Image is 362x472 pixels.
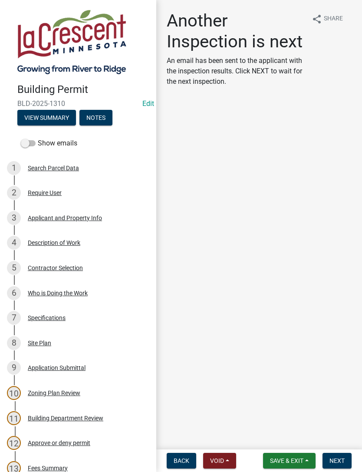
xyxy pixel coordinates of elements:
div: 3 [7,211,21,225]
div: 4 [7,236,21,250]
div: 2 [7,186,21,200]
div: Contractor Selection [28,265,83,271]
wm-modal-confirm: Summary [17,115,76,122]
button: View Summary [17,110,76,125]
div: 6 [7,286,21,300]
span: Next [329,457,345,464]
span: Void [210,457,224,464]
div: Approve or deny permit [28,440,90,446]
div: 12 [7,436,21,450]
span: Save & Exit [270,457,303,464]
wm-modal-confirm: Notes [79,115,112,122]
span: BLD-2025-1310 [17,99,139,108]
div: 10 [7,386,21,400]
button: Notes [79,110,112,125]
div: Specifications [28,315,66,321]
button: shareShare [305,10,350,27]
div: 8 [7,336,21,350]
div: 9 [7,361,21,375]
div: Search Parcel Data [28,165,79,171]
p: An email has been sent to the applicant with the inspection results. Click NEXT to wait for the n... [167,56,305,87]
button: Void [203,453,236,469]
div: 11 [7,411,21,425]
div: Zoning Plan Review [28,390,80,396]
img: City of La Crescent, Minnesota [17,9,126,74]
div: Require User [28,190,62,196]
span: Back [174,457,189,464]
div: 7 [7,311,21,325]
div: Description of Work [28,240,80,246]
div: Who is Doing the Work [28,290,88,296]
div: Fees Summary [28,465,68,471]
label: Show emails [21,138,77,149]
wm-modal-confirm: Edit Application Number [142,99,154,108]
div: 1 [7,161,21,175]
h1: Another Inspection is next [167,10,305,52]
div: 5 [7,261,21,275]
div: Building Department Review [28,415,103,421]
div: Site Plan [28,340,51,346]
button: Next [323,453,352,469]
div: Application Submittal [28,365,86,371]
div: Applicant and Property Info [28,215,102,221]
a: Edit [142,99,154,108]
i: share [312,14,322,24]
span: Share [324,14,343,24]
button: Save & Exit [263,453,316,469]
button: Back [167,453,196,469]
h4: Building Permit [17,83,149,96]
